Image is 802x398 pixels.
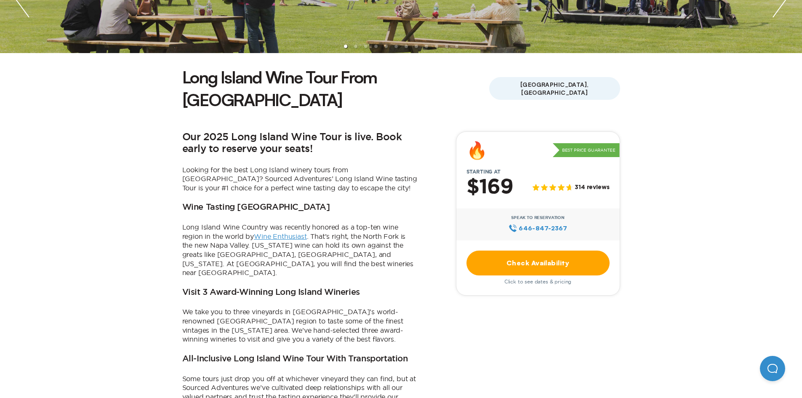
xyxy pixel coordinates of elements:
[182,288,360,298] h3: Visit 3 Award-Winning Long Island Wineries
[182,223,418,278] p: Long Island Wine Country was recently honored as a top-ten wine region in the world by . That’s r...
[182,354,408,364] h3: All-Inclusive Long Island Wine Tour With Transportation
[760,356,785,381] iframe: Help Scout Beacon - Open
[354,45,357,48] li: slide item 2
[509,224,567,233] a: 646‍-847‍-2367
[182,307,418,344] p: We take you to three vineyards in [GEOGRAPHIC_DATA]’s world-renowned [GEOGRAPHIC_DATA] region to ...
[364,45,368,48] li: slide item 3
[445,45,448,48] li: slide item 11
[435,45,438,48] li: slide item 10
[519,224,567,233] span: 646‍-847‍-2367
[425,45,428,48] li: slide item 9
[504,279,572,285] span: Click to see dates & pricing
[466,251,610,275] a: Check Availability
[344,45,347,48] li: slide item 1
[455,45,458,48] li: slide item 12
[456,169,511,175] span: Starting at
[384,45,388,48] li: slide item 5
[466,142,488,159] div: 🔥
[489,77,620,100] span: [GEOGRAPHIC_DATA], [GEOGRAPHIC_DATA]
[553,143,620,158] p: Best Price Guarantee
[374,45,378,48] li: slide item 4
[466,176,513,198] h2: $169
[182,166,418,193] p: Looking for the best Long Island winery tours from [GEOGRAPHIC_DATA]? Sourced Adventures’ Long Is...
[394,45,398,48] li: slide item 6
[254,232,307,240] a: Wine Enthusiast
[405,45,408,48] li: slide item 7
[182,131,418,155] h2: Our 2025 Long Island Wine Tour is live. Book early to reserve your seats!
[415,45,418,48] li: slide item 8
[182,203,330,213] h3: Wine Tasting [GEOGRAPHIC_DATA]
[575,184,609,191] span: 314 reviews
[511,215,565,220] span: Speak to Reservation
[182,66,489,111] h1: Long Island Wine Tour From [GEOGRAPHIC_DATA]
